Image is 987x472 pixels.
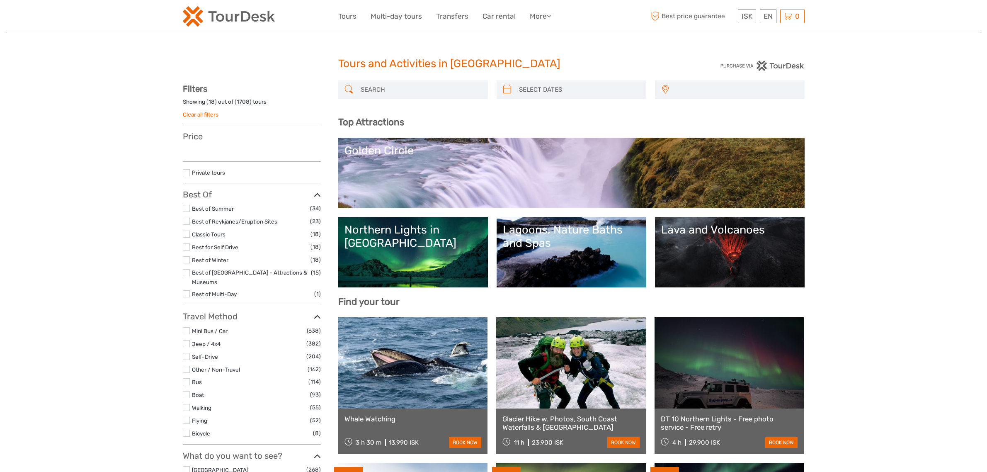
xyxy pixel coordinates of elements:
span: (162) [308,365,321,374]
a: Classic Tours [192,231,226,238]
a: Bus [192,379,202,385]
h3: What do you want to see? [183,451,321,461]
a: Clear all filters [183,111,218,118]
a: book now [765,437,798,448]
span: (34) [310,204,321,213]
span: 0 [794,12,801,20]
input: SEARCH [357,83,484,97]
a: Whale Watching [344,415,482,423]
span: (114) [308,377,321,387]
span: 3 h 30 m [356,439,381,446]
a: Boat [192,392,204,398]
div: 23.900 ISK [532,439,563,446]
a: Multi-day tours [371,10,422,22]
a: Bicycle [192,430,210,437]
a: Best of Summer [192,205,234,212]
div: Showing ( ) out of ( ) tours [183,98,321,111]
span: (18) [310,255,321,265]
a: Best of Winter [192,257,228,263]
a: Best of Reykjanes/Eruption Sites [192,218,277,225]
a: Private tours [192,169,225,176]
span: (204) [306,352,321,361]
a: Glacier Hike w. Photos, South Coast Waterfalls & [GEOGRAPHIC_DATA] [502,415,640,432]
strong: Filters [183,84,207,94]
span: (1) [314,289,321,299]
a: Walking [192,404,211,411]
img: PurchaseViaTourDesk.png [720,61,804,71]
a: Tours [338,10,356,22]
a: Northern Lights in [GEOGRAPHIC_DATA] [344,223,482,281]
b: Find your tour [338,296,400,307]
span: (23) [310,217,321,226]
a: Car rental [483,10,516,22]
label: 1708 [237,98,250,106]
h3: Best Of [183,190,321,200]
span: (52) [310,416,321,425]
a: Transfers [436,10,468,22]
div: Golden Circle [344,144,798,157]
span: (638) [307,326,321,336]
h1: Tours and Activities in [GEOGRAPHIC_DATA] [338,57,649,71]
div: 13.990 ISK [389,439,419,446]
a: Jeep / 4x4 [192,341,221,347]
a: Mini Bus / Car [192,328,228,334]
img: 120-15d4194f-c635-41b9-a512-a3cb382bfb57_logo_small.png [183,6,275,27]
span: ISK [742,12,752,20]
a: DT 10 Northern Lights - Free photo service - Free retry [661,415,798,432]
a: Best of Multi-Day [192,291,237,297]
div: Lagoons, Nature Baths and Spas [503,223,640,250]
div: Northern Lights in [GEOGRAPHIC_DATA] [344,223,482,250]
span: Best price guarantee [649,10,736,23]
span: (8) [313,428,321,438]
span: (15) [311,268,321,277]
a: book now [449,437,481,448]
div: EN [760,10,776,23]
span: (55) [310,403,321,412]
a: Best of [GEOGRAPHIC_DATA] - Attractions & Museums [192,269,307,285]
label: 18 [209,98,215,106]
span: 11 h [514,439,524,446]
a: Golden Circle [344,144,798,202]
a: Flying [192,417,207,424]
input: SELECT DATES [516,83,642,97]
a: Other / Non-Travel [192,366,240,373]
div: 29.900 ISK [689,439,720,446]
a: More [530,10,551,22]
b: Top Attractions [338,117,404,128]
a: book now [607,437,640,448]
a: Lava and Volcanoes [661,223,798,281]
h3: Price [183,131,321,141]
a: Best for Self Drive [192,244,238,251]
a: Lagoons, Nature Baths and Spas [503,223,640,281]
div: Lava and Volcanoes [661,223,798,236]
a: Self-Drive [192,353,218,360]
h3: Travel Method [183,311,321,321]
span: (18) [310,242,321,252]
span: (18) [310,229,321,239]
span: (382) [306,339,321,348]
span: 4 h [672,439,681,446]
span: (93) [310,390,321,399]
